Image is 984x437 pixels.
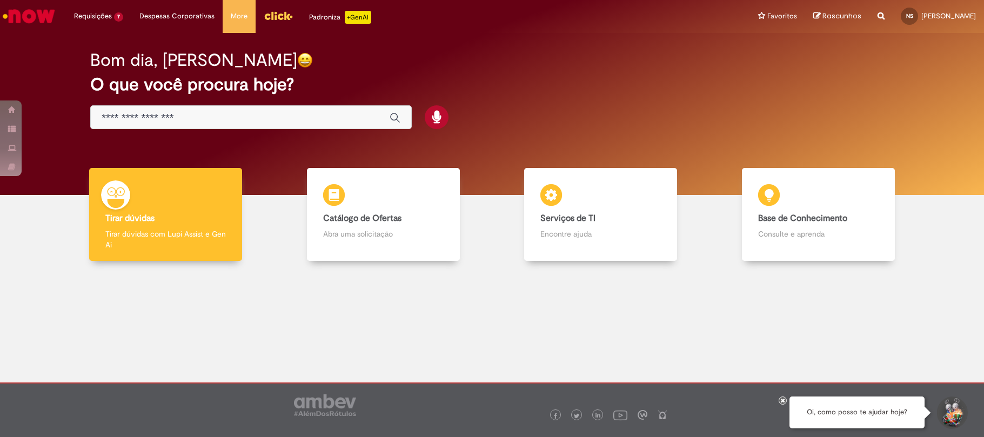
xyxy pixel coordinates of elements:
[540,228,661,239] p: Encontre ajuda
[758,213,847,224] b: Base de Conhecimento
[90,75,894,94] h2: O que você procura hoje?
[90,51,297,70] h2: Bom dia, [PERSON_NAME]
[906,12,913,19] span: NS
[613,408,627,422] img: logo_footer_youtube.png
[74,11,112,22] span: Requisições
[275,168,492,261] a: Catálogo de Ofertas Abra uma solicitação
[294,394,356,416] img: logo_footer_ambev_rotulo_gray.png
[595,413,601,419] img: logo_footer_linkedin.png
[139,11,215,22] span: Despesas Corporativas
[297,52,313,68] img: happy-face.png
[1,5,57,27] img: ServiceNow
[309,11,371,24] div: Padroniza
[323,228,444,239] p: Abra uma solicitação
[767,11,797,22] span: Favoritos
[105,228,226,250] p: Tirar dúvidas com Lupi Assist e Gen Ai
[323,213,401,224] b: Catálogo de Ofertas
[813,11,861,22] a: Rascunhos
[789,396,925,428] div: Oi, como posso te ajudar hoje?
[822,11,861,21] span: Rascunhos
[57,168,275,261] a: Tirar dúvidas Tirar dúvidas com Lupi Assist e Gen Ai
[231,11,247,22] span: More
[758,228,879,239] p: Consulte e aprenda
[553,413,558,419] img: logo_footer_facebook.png
[540,213,595,224] b: Serviços de TI
[345,11,371,24] p: +GenAi
[114,12,123,22] span: 7
[921,11,976,21] span: [PERSON_NAME]
[492,168,710,261] a: Serviços de TI Encontre ajuda
[574,413,579,419] img: logo_footer_twitter.png
[935,396,968,429] button: Iniciar Conversa de Suporte
[264,8,293,24] img: click_logo_yellow_360x200.png
[105,213,155,224] b: Tirar dúvidas
[709,168,927,261] a: Base de Conhecimento Consulte e aprenda
[658,410,667,420] img: logo_footer_naosei.png
[638,410,647,420] img: logo_footer_workplace.png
